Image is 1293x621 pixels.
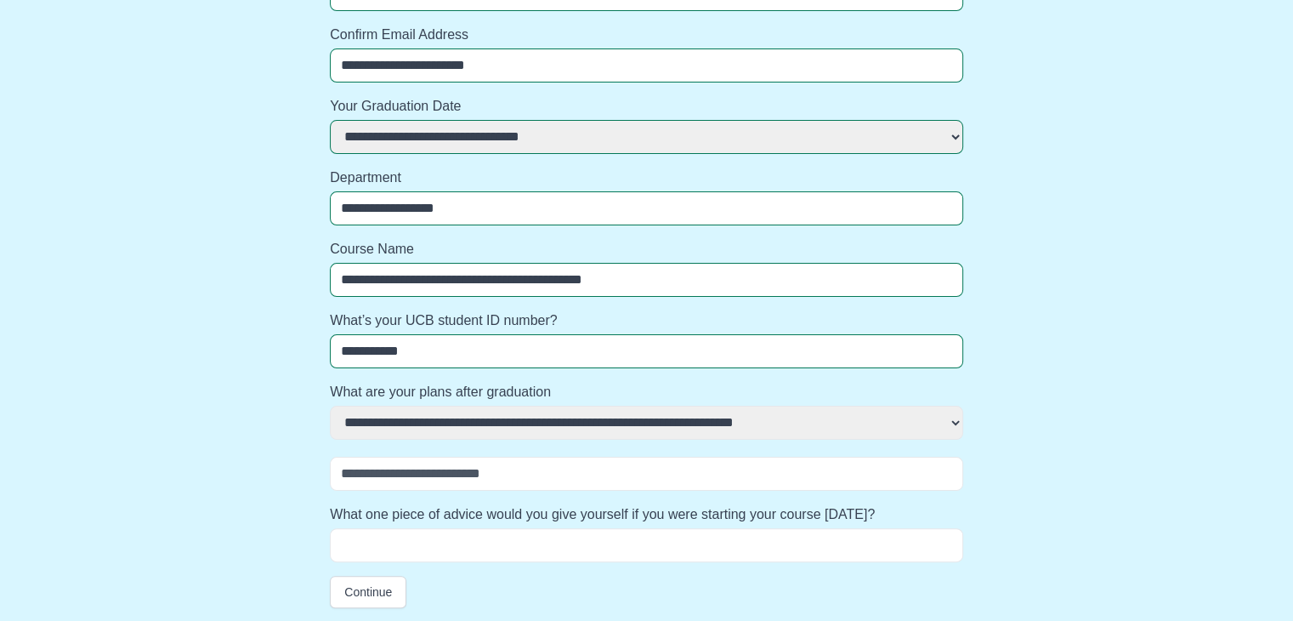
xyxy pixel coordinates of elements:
label: Department [330,168,963,188]
label: What’s your UCB student ID number? [330,310,963,331]
label: What one piece of advice would you give yourself if you were starting your course [DATE]? [330,504,963,525]
label: What are your plans after graduation [330,382,963,402]
label: Course Name [330,239,963,259]
label: Confirm Email Address [330,25,963,45]
label: Your Graduation Date [330,96,963,117]
button: Continue [330,576,406,608]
